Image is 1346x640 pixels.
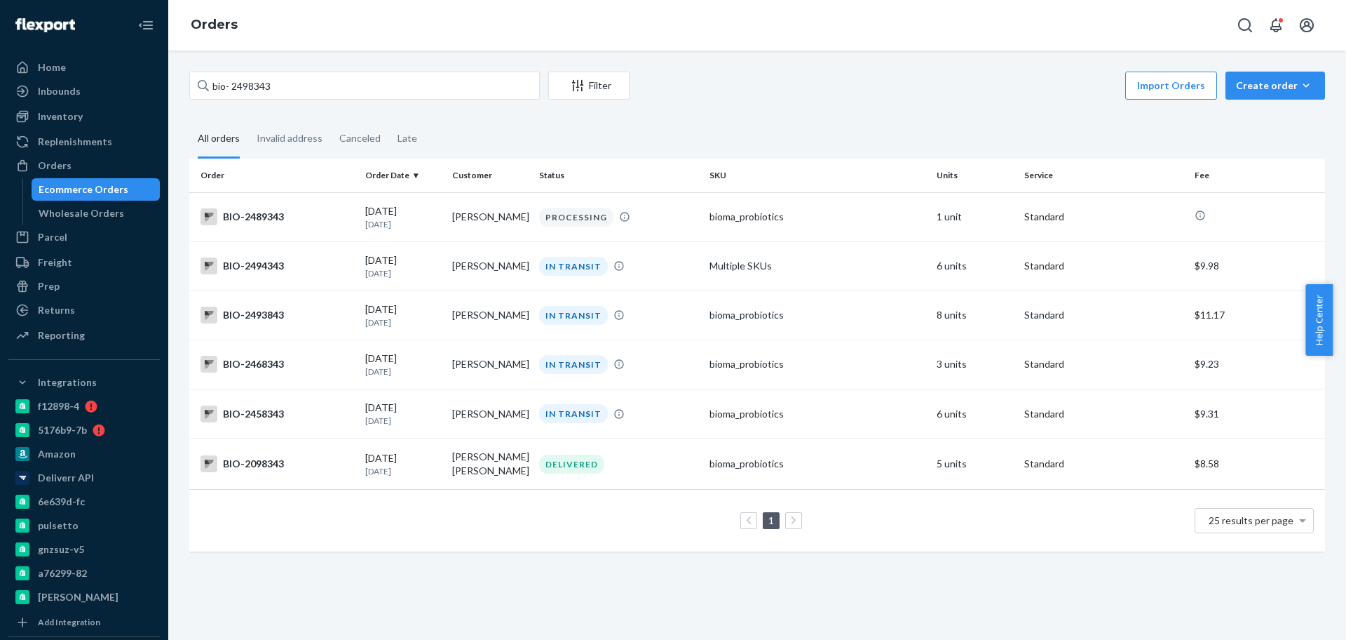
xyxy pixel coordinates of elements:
[931,439,1018,490] td: 5 units
[539,257,608,276] div: IN TRANSIT
[709,457,925,471] div: bioma_probiotics
[8,491,160,513] a: 6e639d-fc
[8,275,160,298] a: Prep
[709,308,925,322] div: bioma_probiotics
[365,366,441,378] p: [DATE]
[931,192,1018,241] td: 1 unit
[1225,72,1325,100] button: Create order
[548,72,630,100] button: Filter
[200,307,354,324] div: BIO-2493843
[38,159,72,173] div: Orders
[132,11,160,39] button: Close Navigation
[1024,357,1183,371] p: Standard
[38,447,76,461] div: Amazon
[1189,340,1325,389] td: $9.23
[8,56,160,79] a: Home
[38,423,87,437] div: 5176b9-7b
[38,109,83,124] div: Inventory
[1189,439,1325,490] td: $8.58
[198,120,240,159] div: All orders
[365,204,441,230] div: [DATE]
[8,371,160,394] button: Integrations
[1024,210,1183,224] p: Standard
[1189,159,1325,192] th: Fee
[549,79,629,93] div: Filter
[200,455,354,472] div: BIO-2098343
[1125,72,1217,100] button: Import Orders
[931,241,1018,291] td: 6 units
[38,495,85,509] div: 6e639d-fc
[8,586,160,608] a: [PERSON_NAME]
[179,5,249,46] ol: breadcrumbs
[533,159,704,192] th: Status
[539,306,608,325] div: IN TRANSIT
[8,226,160,248] a: Parcel
[38,60,66,74] div: Home
[1209,514,1293,526] span: 25 results per page
[8,324,160,347] a: Reporting
[8,614,160,631] a: Add Integration
[38,328,85,342] div: Reporting
[38,471,94,485] div: Deliverr API
[365,465,441,477] p: [DATE]
[1305,284,1333,356] button: Help Center
[8,80,160,102] a: Inbounds
[1189,291,1325,340] td: $11.17
[8,538,160,561] a: gnzsuz-v5
[452,169,528,181] div: Customer
[1257,598,1332,633] iframe: Opens a widget where you can chat to one of our agents
[447,389,533,439] td: [PERSON_NAME]
[8,251,160,274] a: Freight
[1293,11,1321,39] button: Open account menu
[704,241,931,291] td: Multiple SKUs
[931,291,1018,340] td: 8 units
[539,355,608,374] div: IN TRANSIT
[539,455,604,474] div: DELIVERED
[447,340,533,389] td: [PERSON_NAME]
[365,253,441,279] div: [DATE]
[1024,407,1183,421] p: Standard
[709,407,925,421] div: bioma_probiotics
[200,356,354,373] div: BIO-2468343
[38,303,75,317] div: Returns
[189,159,360,192] th: Order
[39,206,124,220] div: Wholesale Orders
[189,72,540,100] input: Search orders
[1231,11,1259,39] button: Open Search Box
[931,159,1018,192] th: Units
[38,230,67,244] div: Parcel
[8,467,160,489] a: Deliverr API
[200,208,354,225] div: BIO-2489343
[8,443,160,465] a: Amazon
[447,291,533,340] td: [PERSON_NAME]
[38,399,79,413] div: f12898-4
[8,562,160,585] a: a76299-82
[200,258,354,274] div: BIO-2494343
[8,105,160,128] a: Inventory
[709,210,925,224] div: bioma_probiotics
[365,316,441,328] p: [DATE]
[38,566,87,580] div: a76299-82
[8,419,160,441] a: 5176b9-7b
[38,519,79,533] div: pulsetto
[38,135,112,149] div: Replenishments
[447,241,533,291] td: [PERSON_NAME]
[365,352,441,378] div: [DATE]
[339,120,381,156] div: Canceled
[766,514,777,526] a: Page 1 is your current page
[200,406,354,422] div: BIO-2458343
[1024,308,1183,322] p: Standard
[1019,159,1189,192] th: Service
[38,375,97,389] div: Integrations
[1262,11,1290,39] button: Open notifications
[15,18,75,32] img: Flexport logo
[38,616,100,628] div: Add Integration
[397,120,417,156] div: Late
[360,159,447,192] th: Order Date
[1024,259,1183,273] p: Standard
[8,131,160,153] a: Replenishments
[8,299,160,321] a: Returns
[38,542,84,556] div: gnzsuz-v5
[39,182,128,196] div: Ecommerce Orders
